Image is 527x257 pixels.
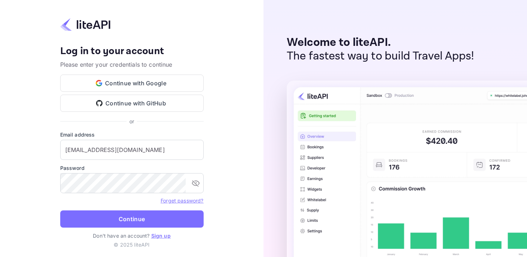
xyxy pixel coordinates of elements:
p: The fastest way to build Travel Apps! [287,49,474,63]
h4: Log in to your account [60,45,204,58]
p: Welcome to liteAPI. [287,36,474,49]
p: © 2025 liteAPI [114,241,149,248]
button: Continue with Google [60,75,204,92]
input: Enter your email address [60,140,204,160]
a: Sign up [151,233,171,239]
p: Don't have an account? [60,232,204,239]
img: liteapi [60,18,110,32]
a: Forget password? [161,197,203,204]
button: Continue [60,210,204,228]
button: toggle password visibility [189,176,203,190]
label: Email address [60,131,204,138]
p: Please enter your credentials to continue [60,60,204,69]
button: Continue with GitHub [60,95,204,112]
label: Password [60,164,204,172]
p: or [129,118,134,125]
